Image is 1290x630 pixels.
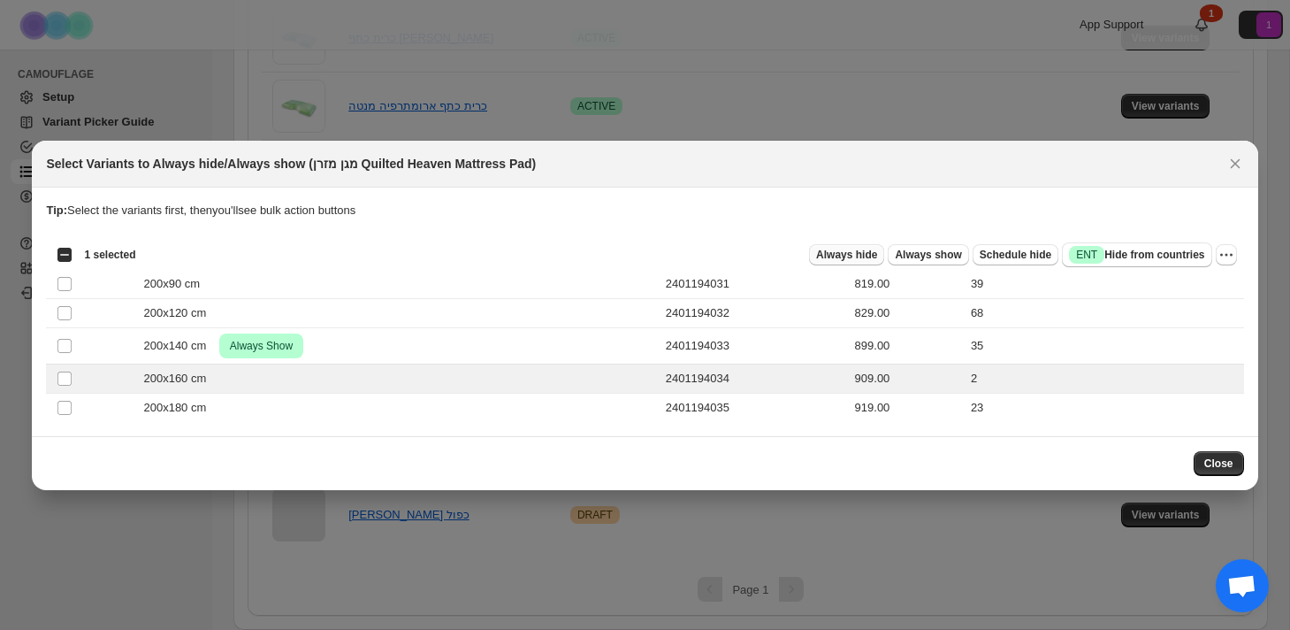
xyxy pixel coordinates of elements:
[46,202,1243,219] p: Select the variants first, then you'll see bulk action buttons
[966,298,1244,327] td: 68
[1216,559,1269,612] a: Open chat
[143,370,216,388] span: 200x160 cm
[966,364,1244,393] td: 2
[143,304,216,322] span: 200x120 cm
[1194,451,1244,476] button: Close
[966,327,1244,364] td: 35
[1062,242,1211,267] button: SuccessENTHide from countries
[980,248,1051,262] span: Schedule hide
[143,399,216,417] span: 200x180 cm
[1204,457,1233,471] span: Close
[966,393,1244,422] td: 23
[888,244,968,265] button: Always show
[46,204,67,217] strong: Tip:
[1069,246,1204,264] span: Hide from countries
[809,244,884,265] button: Always hide
[143,337,216,355] span: 200x140 cm
[143,275,209,293] span: 200x90 cm
[46,155,536,173] h2: Select Variants to Always hide/Always show (מגן מזרן Quilted Heaven Mattress Pad)
[973,244,1058,265] button: Schedule hide
[1076,248,1097,262] span: ENT
[850,269,966,298] td: 819.00
[966,269,1244,298] td: 39
[660,298,850,327] td: 2401194032
[1223,151,1248,176] button: Close
[850,393,966,422] td: 919.00
[1216,244,1237,265] button: More actions
[895,248,961,262] span: Always show
[660,364,850,393] td: 2401194034
[850,364,966,393] td: 909.00
[850,327,966,364] td: 899.00
[660,327,850,364] td: 2401194033
[660,393,850,422] td: 2401194035
[660,269,850,298] td: 2401194031
[84,248,135,262] span: 1 selected
[816,248,877,262] span: Always hide
[226,335,296,357] span: Always Show
[850,298,966,327] td: 829.00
